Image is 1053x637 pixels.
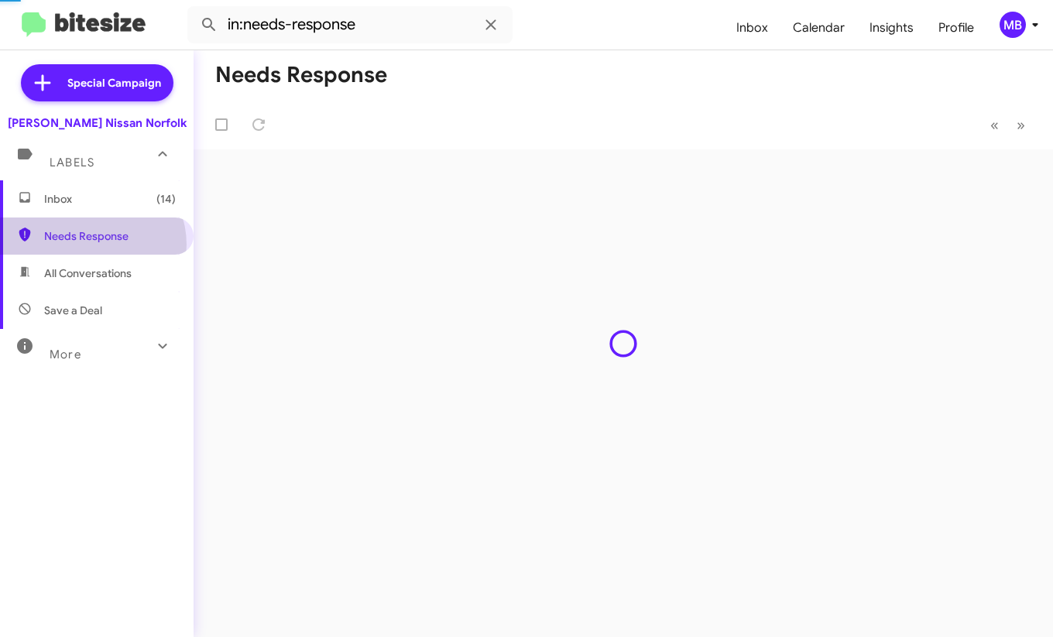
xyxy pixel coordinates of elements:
[857,5,926,50] a: Insights
[982,109,1034,141] nav: Page navigation example
[1017,115,1025,135] span: »
[44,265,132,281] span: All Conversations
[67,75,161,91] span: Special Campaign
[50,348,81,361] span: More
[44,303,102,318] span: Save a Deal
[780,5,857,50] a: Calendar
[1007,109,1034,141] button: Next
[990,115,999,135] span: «
[8,115,187,131] div: [PERSON_NAME] Nissan Norfolk
[44,228,176,244] span: Needs Response
[981,109,1008,141] button: Previous
[1000,12,1026,38] div: MB
[724,5,780,50] a: Inbox
[44,191,176,207] span: Inbox
[926,5,986,50] a: Profile
[986,12,1036,38] button: MB
[21,64,173,101] a: Special Campaign
[187,6,513,43] input: Search
[156,191,176,207] span: (14)
[215,63,387,87] h1: Needs Response
[50,156,94,170] span: Labels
